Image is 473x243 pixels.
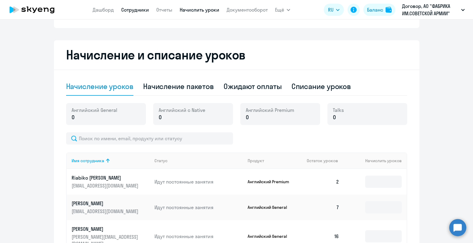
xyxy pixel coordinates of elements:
[66,132,233,145] input: Поиск по имени, email, продукту или статусу
[72,158,150,163] div: Имя сотрудника
[248,179,293,184] p: Английский Premium
[72,200,150,215] a: [PERSON_NAME][EMAIL_ADDRESS][DOMAIN_NAME]
[121,7,149,13] a: Сотрудники
[333,113,336,121] span: 0
[302,169,344,195] td: 2
[143,81,214,91] div: Начисление пакетов
[324,4,344,16] button: RU
[72,174,140,181] p: Riabiko [PERSON_NAME]
[248,158,302,163] div: Продукт
[248,205,293,210] p: Английский General
[399,2,468,17] button: Договор, АО "ФАБРИКА ИМ.СОВЕТСКОЙ АРМИИ"
[72,208,140,215] p: [EMAIL_ADDRESS][DOMAIN_NAME]
[72,226,140,232] p: [PERSON_NAME]
[248,234,293,239] p: Английский General
[72,174,150,189] a: Riabiko [PERSON_NAME][EMAIL_ADDRESS][DOMAIN_NAME]
[154,178,243,185] p: Идут постоянные занятия
[246,107,294,113] span: Английский Premium
[159,107,205,113] span: Английский с Native
[72,107,117,113] span: Английский General
[180,7,219,13] a: Начислить уроки
[248,158,264,163] div: Продукт
[154,158,168,163] div: Статус
[402,2,459,17] p: Договор, АО "ФАБРИКА ИМ.СОВЕТСКОЙ АРМИИ"
[275,4,290,16] button: Ещё
[224,81,282,91] div: Ожидают оплаты
[72,200,140,207] p: [PERSON_NAME]
[227,7,268,13] a: Документооборот
[156,7,172,13] a: Отчеты
[154,233,243,240] p: Идут постоянные занятия
[93,7,114,13] a: Дашборд
[72,113,75,121] span: 0
[72,182,140,189] p: [EMAIL_ADDRESS][DOMAIN_NAME]
[307,158,344,163] div: Остаток уроков
[363,4,395,16] button: Балансbalance
[72,158,104,163] div: Имя сотрудника
[307,158,338,163] span: Остаток уроков
[333,107,344,113] span: Talks
[367,6,383,13] div: Баланс
[344,152,406,169] th: Начислить уроков
[275,6,284,13] span: Ещё
[246,113,249,121] span: 0
[328,6,334,13] span: RU
[159,113,162,121] span: 0
[154,204,243,211] p: Идут постоянные занятия
[302,195,344,220] td: 7
[386,7,392,13] img: balance
[66,81,133,91] div: Начисление уроков
[66,48,407,62] h2: Начисление и списание уроков
[291,81,351,91] div: Списание уроков
[154,158,243,163] div: Статус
